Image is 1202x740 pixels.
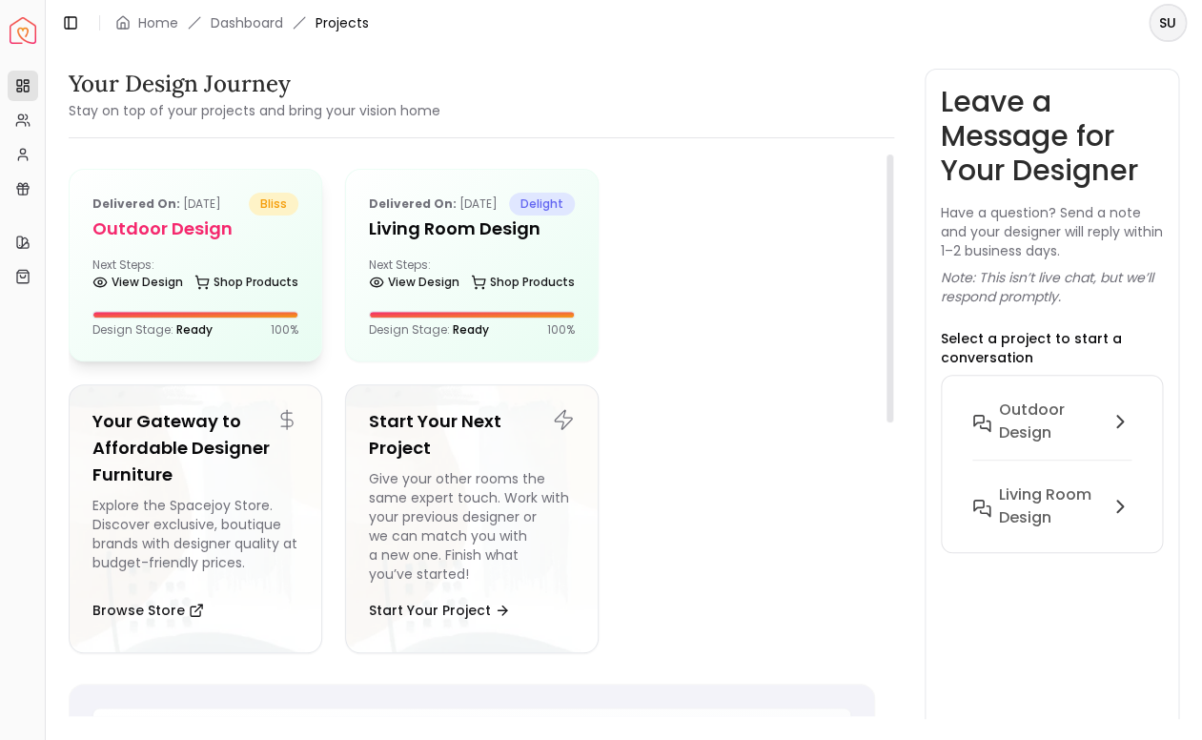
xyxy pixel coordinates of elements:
[92,257,298,296] div: Next Steps:
[957,476,1147,537] button: Living Room Design
[547,322,575,338] p: 100 %
[509,193,575,216] span: delight
[69,101,440,120] small: Stay on top of your projects and bring your vision home
[369,408,575,462] h5: Start Your Next Project
[369,591,510,629] button: Start Your Project
[1149,4,1187,42] button: SU
[369,216,575,242] h5: Living Room Design
[92,269,183,296] a: View Design
[92,216,298,242] h5: Outdoor design
[69,384,322,653] a: Your Gateway to Affordable Designer FurnitureExplore the Spacejoy Store. Discover exclusive, bout...
[10,17,36,44] img: Spacejoy Logo
[1151,6,1185,40] span: SU
[69,69,440,99] h3: Your Design Journey
[92,496,298,584] div: Explore the Spacejoy Store. Discover exclusive, boutique brands with designer quality at budget-f...
[369,269,459,296] a: View Design
[941,85,1163,188] h3: Leave a Message for Your Designer
[941,329,1163,367] p: Select a project to start a conversation
[194,269,298,296] a: Shop Products
[316,13,369,32] span: Projects
[369,193,498,216] p: [DATE]
[345,384,599,653] a: Start Your Next ProjectGive your other rooms the same expert touch. Work with your previous desig...
[453,321,489,338] span: Ready
[369,322,489,338] p: Design Stage:
[138,13,178,32] a: Home
[941,268,1163,306] p: Note: This isn’t live chat, but we’ll respond promptly.
[941,203,1163,260] p: Have a question? Send a note and your designer will reply within 1–2 business days.
[92,408,298,488] h5: Your Gateway to Affordable Designer Furniture
[369,257,575,296] div: Next Steps:
[999,483,1101,529] h6: Living Room Design
[92,322,213,338] p: Design Stage:
[176,321,213,338] span: Ready
[249,193,298,216] span: bliss
[471,269,575,296] a: Shop Products
[369,195,457,212] b: Delivered on:
[271,322,298,338] p: 100 %
[115,13,369,32] nav: breadcrumb
[92,591,204,629] button: Browse Store
[10,17,36,44] a: Spacejoy
[211,13,283,32] a: Dashboard
[957,391,1147,476] button: Outdoor design
[999,399,1101,444] h6: Outdoor design
[369,469,575,584] div: Give your other rooms the same expert touch. Work with your previous designer or we can match you...
[92,193,221,216] p: [DATE]
[92,195,180,212] b: Delivered on:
